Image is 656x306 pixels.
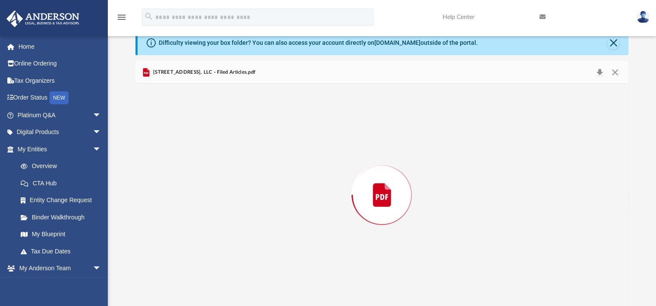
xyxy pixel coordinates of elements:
[374,39,421,46] a: [DOMAIN_NAME]
[93,141,110,158] span: arrow_drop_down
[50,91,69,104] div: NEW
[93,106,110,124] span: arrow_drop_down
[6,38,114,55] a: Home
[6,260,110,277] a: My Anderson Teamarrow_drop_down
[93,260,110,278] span: arrow_drop_down
[607,66,623,78] button: Close
[637,11,650,23] img: User Pic
[6,72,114,89] a: Tax Organizers
[12,209,114,226] a: Binder Walkthrough
[12,175,114,192] a: CTA Hub
[12,192,114,209] a: Entity Change Request
[93,124,110,141] span: arrow_drop_down
[6,89,114,107] a: Order StatusNEW
[144,12,154,21] i: search
[6,55,114,72] a: Online Ordering
[12,277,106,294] a: My Anderson Team
[607,37,619,49] button: Close
[12,243,114,260] a: Tax Due Dates
[4,10,82,27] img: Anderson Advisors Platinum Portal
[12,226,110,243] a: My Blueprint
[116,16,127,22] a: menu
[151,69,255,76] span: [STREET_ADDRESS], LLC - Filed Articles.pdf
[592,66,608,78] button: Download
[159,38,478,47] div: Difficulty viewing your box folder? You can also access your account directly on outside of the p...
[6,106,114,124] a: Platinum Q&Aarrow_drop_down
[6,124,114,141] a: Digital Productsarrow_drop_down
[12,158,114,175] a: Overview
[6,141,114,158] a: My Entitiesarrow_drop_down
[116,12,127,22] i: menu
